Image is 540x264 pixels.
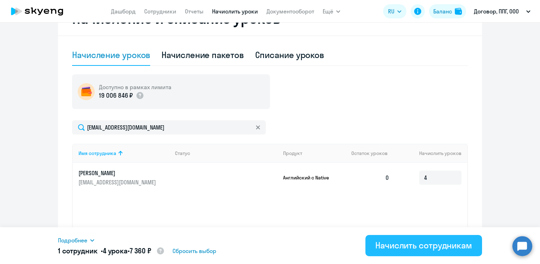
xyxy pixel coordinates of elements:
span: RU [388,7,394,16]
div: Продукт [283,150,346,156]
a: Отчеты [185,8,204,15]
button: RU [383,4,406,18]
th: Начислить уроков [395,144,467,163]
div: Остаток уроков [351,150,395,156]
div: Начислить сотрудникам [375,240,472,251]
a: Документооборот [266,8,314,15]
input: Поиск по имени, email, продукту или статусу [72,120,266,134]
div: Продукт [283,150,302,156]
span: Сбросить выбор [172,247,216,255]
div: Статус [175,150,190,156]
span: Подробнее [58,236,87,245]
div: Списание уроков [255,49,324,61]
span: 7 360 ₽ [130,246,151,255]
img: balance [455,8,462,15]
h2: Начисление и списание уроков [72,10,468,27]
div: Имя сотрудника [78,150,169,156]
p: [PERSON_NAME] [78,169,158,177]
a: [PERSON_NAME][EMAIL_ADDRESS][DOMAIN_NAME] [78,169,169,186]
a: Начислить уроки [212,8,258,15]
a: Сотрудники [144,8,176,15]
p: Договор, ППГ, ООО [474,7,519,16]
p: Английский с Native [283,174,336,181]
button: Ещё [323,4,340,18]
div: Баланс [433,7,452,16]
p: [EMAIL_ADDRESS][DOMAIN_NAME] [78,178,158,186]
button: Начислить сотрудникам [365,235,482,256]
button: Договор, ППГ, ООО [470,3,534,20]
h5: Доступно в рамках лимита [99,83,171,91]
div: Имя сотрудника [78,150,116,156]
div: Начисление уроков [72,49,150,61]
a: Дашборд [111,8,136,15]
span: Ещё [323,7,333,16]
button: Балансbalance [429,4,466,18]
span: Остаток уроков [351,150,388,156]
td: 0 [346,163,395,193]
div: Статус [175,150,277,156]
img: wallet-circle.png [78,83,95,100]
span: 4 урока [103,246,128,255]
h5: 1 сотрудник • • [58,246,165,257]
p: 19 006 846 ₽ [99,91,133,100]
div: Начисление пакетов [162,49,243,61]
